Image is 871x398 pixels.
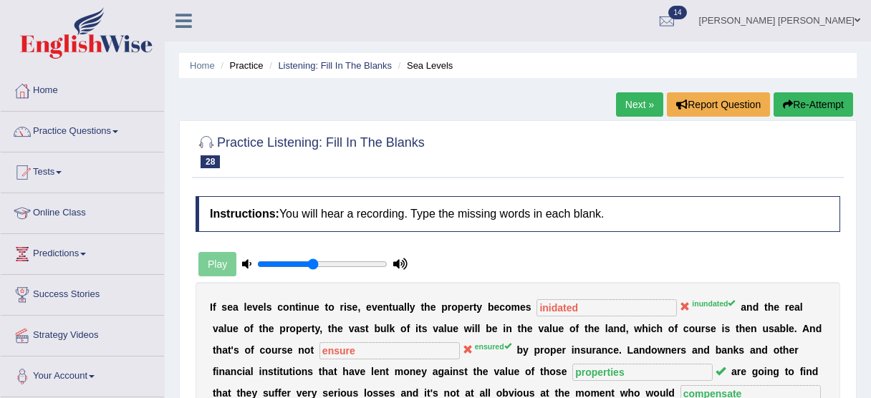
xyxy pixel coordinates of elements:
[302,366,308,377] b: n
[727,344,733,356] b: n
[415,366,421,377] b: e
[393,301,399,313] b: u
[473,366,477,377] b: t
[340,301,343,313] b: r
[774,344,780,356] b: o
[349,323,355,334] b: v
[698,344,704,356] b: n
[453,323,458,334] b: e
[276,366,279,377] b: i
[210,208,279,220] b: Instructions:
[295,366,302,377] b: o
[721,344,727,356] b: a
[645,344,652,356] b: d
[307,366,313,377] b: s
[213,301,216,313] b: f
[227,301,233,313] b: e
[337,323,343,334] b: e
[451,301,458,313] b: o
[222,344,228,356] b: a
[550,344,557,356] b: p
[433,366,438,377] b: a
[438,323,444,334] b: a
[196,196,840,232] h4: You will hear a recording. Type the missing words in each blank.
[314,323,319,334] b: y
[780,323,786,334] b: b
[354,323,360,334] b: a
[576,323,579,334] b: f
[789,301,794,313] b: e
[648,323,651,334] b: i
[584,323,588,334] b: t
[278,60,392,71] a: Listening: Fill In The Blanks
[671,344,677,356] b: e
[355,366,360,377] b: v
[572,364,713,381] input: blank
[251,344,254,356] b: f
[261,366,268,377] b: n
[540,344,544,356] b: r
[266,301,272,313] b: s
[302,301,308,313] b: n
[245,366,251,377] b: a
[196,132,425,168] h2: Practice Listening: Fill In The Blanks
[281,344,287,356] b: s
[711,323,716,334] b: e
[642,323,648,334] b: h
[410,366,416,377] b: n
[444,323,447,334] b: l
[438,366,445,377] b: g
[738,344,744,356] b: s
[347,301,352,313] b: s
[469,301,473,313] b: r
[538,323,544,334] b: v
[258,301,264,313] b: e
[246,301,252,313] b: e
[557,344,562,356] b: e
[574,344,581,356] b: n
[745,323,751,334] b: e
[774,92,853,117] button: Re-Attempt
[769,323,774,334] b: s
[390,323,395,334] b: k
[572,344,574,356] b: i
[264,301,266,313] b: l
[689,323,696,334] b: o
[421,366,427,377] b: y
[458,366,464,377] b: s
[786,323,789,334] b: l
[464,366,468,377] b: t
[1,356,164,392] a: Your Account
[271,344,278,356] b: u
[768,301,774,313] b: h
[1,71,164,107] a: Home
[562,344,565,356] b: r
[580,344,586,356] b: s
[794,301,800,313] b: a
[380,366,386,377] b: n
[1,234,164,270] a: Predictions
[620,323,626,334] b: d
[475,323,478,334] b: l
[674,323,678,334] b: f
[218,323,224,334] b: a
[774,323,780,334] b: a
[499,301,505,313] b: c
[322,366,329,377] b: h
[213,323,218,334] b: v
[774,301,779,313] b: e
[534,344,541,356] b: p
[441,301,448,313] b: p
[259,366,262,377] b: i
[605,323,608,334] b: l
[283,366,289,377] b: u
[464,323,472,334] b: w
[492,323,498,334] b: e
[616,92,663,117] a: Next »
[680,344,686,356] b: s
[506,323,512,334] b: n
[245,344,251,356] b: o
[342,366,349,377] b: h
[400,323,407,334] b: o
[639,344,645,356] b: n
